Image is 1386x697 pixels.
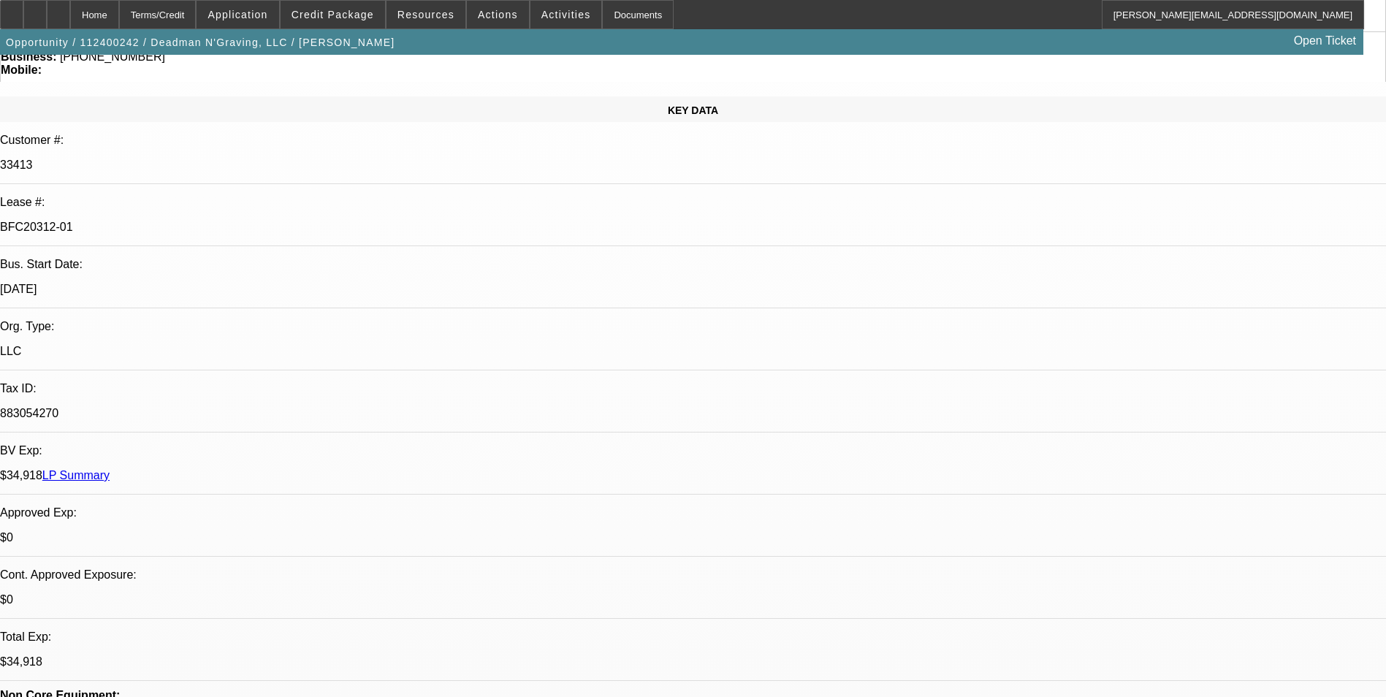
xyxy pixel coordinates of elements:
[42,469,110,481] a: LP Summary
[467,1,529,28] button: Actions
[478,9,518,20] span: Actions
[197,1,278,28] button: Application
[281,1,385,28] button: Credit Package
[530,1,602,28] button: Activities
[292,9,374,20] span: Credit Package
[1,64,42,76] strong: Mobile:
[541,9,591,20] span: Activities
[668,104,718,116] span: KEY DATA
[207,9,267,20] span: Application
[397,9,454,20] span: Resources
[6,37,395,48] span: Opportunity / 112400242 / Deadman N'Graving, LLC / [PERSON_NAME]
[387,1,465,28] button: Resources
[1288,28,1362,53] a: Open Ticket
